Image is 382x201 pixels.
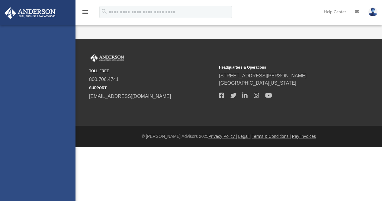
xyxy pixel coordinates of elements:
a: Privacy Policy | [208,134,237,139]
a: Legal | [238,134,251,139]
img: Anderson Advisors Platinum Portal [89,54,125,62]
small: Headquarters & Operations [219,65,345,70]
a: Pay Invoices [292,134,316,139]
small: SUPPORT [89,85,215,91]
i: search [101,8,108,15]
img: Anderson Advisors Platinum Portal [3,7,57,19]
small: TOLL FREE [89,68,215,74]
div: © [PERSON_NAME] Advisors 2025 [75,133,382,140]
a: 800.706.4741 [89,77,119,82]
a: [GEOGRAPHIC_DATA][US_STATE] [219,80,296,86]
i: menu [82,8,89,16]
a: [EMAIL_ADDRESS][DOMAIN_NAME] [89,94,171,99]
a: menu [82,11,89,16]
a: Terms & Conditions | [252,134,291,139]
img: User Pic [368,8,377,16]
a: [STREET_ADDRESS][PERSON_NAME] [219,73,307,78]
